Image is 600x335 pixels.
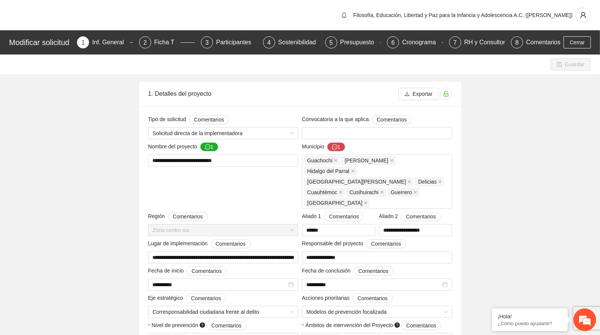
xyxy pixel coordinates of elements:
span: Corresponsabilidad ciudadana frente al delito [153,306,294,318]
span: Guachochi [304,156,340,165]
button: Tipo de solicitud [189,115,229,124]
span: Aliado 1 [302,212,364,221]
p: ¿Cómo puedo ayudarte? [498,321,562,326]
div: RH y Consultores [464,36,518,48]
div: 1. Detalles del proyecto [148,83,398,104]
span: [PERSON_NAME] [345,156,388,165]
span: close [339,190,343,194]
span: Nivel de prevención [152,321,246,330]
span: 5 [329,39,333,46]
div: 3Participantes [201,36,257,48]
span: Exportar [413,90,433,98]
span: Comentarios [406,212,436,221]
div: 7RH y Consultores [449,36,505,48]
span: message [205,144,210,150]
div: Conversaciones [39,39,127,48]
span: Hidalgo del Parral [304,167,357,176]
span: Guerrero [387,188,419,197]
span: [GEOGRAPHIC_DATA] [307,199,363,207]
span: Responsable del proyecto [302,239,406,248]
span: close [438,180,442,184]
span: 3 [205,39,209,46]
button: downloadExportar [398,88,439,100]
button: Eje estratégico [186,294,226,303]
span: Tipo de solicitud [148,115,229,124]
button: Municipio [327,142,345,151]
button: bell [338,9,350,21]
div: 4Sostenibilidad [263,36,319,48]
div: Modificar solicitud [9,36,72,48]
div: Cronograma [402,36,442,48]
span: Comentarios [216,240,246,248]
span: close [414,190,417,194]
button: Acciones prioritarias [352,294,392,303]
span: Cuauhtémoc [307,188,337,196]
span: 7 [453,39,457,46]
span: Nombre del proyecto [148,142,219,151]
button: Nombre del proyecto [200,142,218,151]
span: close [390,159,394,162]
div: Inf. General [92,36,130,48]
span: Aliado 2 [379,212,441,221]
button: Fecha de conclusión [354,266,393,276]
div: Chatear ahora [41,200,108,215]
span: Comentarios [329,212,359,221]
span: [GEOGRAPHIC_DATA][PERSON_NAME] [307,178,406,186]
span: 2 [143,39,147,46]
span: Delicias [415,177,444,186]
span: Comentarios [377,115,407,124]
span: 1 [81,39,85,46]
span: No hay ninguna conversación en curso [19,112,129,189]
span: Comentarios [357,294,387,302]
div: Comentarios [526,36,561,48]
span: Cusihuirachi [346,188,386,197]
button: user [576,8,591,23]
span: Hidalgo del Parral [307,167,349,175]
span: Ámbitos de intervención del Proyecto [305,321,441,330]
button: Cerrar [564,36,591,48]
span: Modelos de prevención focalizada [307,306,448,318]
button: Convocatoria a la que aplica [372,115,412,124]
span: Santa Bárbara [304,177,414,186]
span: Guadalupe y Calvo [341,156,395,165]
span: Comentarios [191,267,221,275]
div: Minimizar ventana de chat en vivo [124,4,143,22]
div: 1Inf. General [77,36,133,48]
span: Municipio [302,142,346,151]
div: 8Comentarios [511,36,561,48]
span: Comentarios [211,321,241,330]
div: 2Ficha T [139,36,195,48]
button: unlock [440,88,452,100]
button: Fecha de inicio [186,266,226,276]
span: unlock [440,91,452,97]
span: Zona centro sur [153,224,294,236]
span: Convocatoria a la que aplica [302,115,412,124]
span: Solicitud directa de la implementadora [153,128,294,139]
span: Guachochi [307,156,333,165]
button: Aliado 2 [401,212,441,221]
span: Comentarios [191,294,221,302]
button: Aliado 1 [324,212,364,221]
span: Lugar de implementación [148,239,251,248]
span: Comentarios [194,115,224,124]
span: Fecha de conclusión [302,266,394,276]
span: Acciones prioritarias [302,294,393,303]
span: close [380,190,384,194]
span: close [407,180,411,184]
span: 4 [268,39,271,46]
span: message [332,144,337,150]
span: download [404,91,410,97]
span: bell [338,12,350,18]
span: Comentarios [359,267,389,275]
span: user [576,12,591,19]
div: Ficha T [154,36,180,48]
span: 8 [515,39,519,46]
span: 6 [392,39,395,46]
span: close [351,169,355,173]
span: Cerrar [570,38,585,47]
button: Ámbitos de intervención del Proyecto question-circle [401,321,441,330]
span: Cusihuirachi [349,188,379,196]
span: Comentarios [173,212,203,221]
span: close [364,201,368,205]
div: 6Cronograma [387,36,443,48]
